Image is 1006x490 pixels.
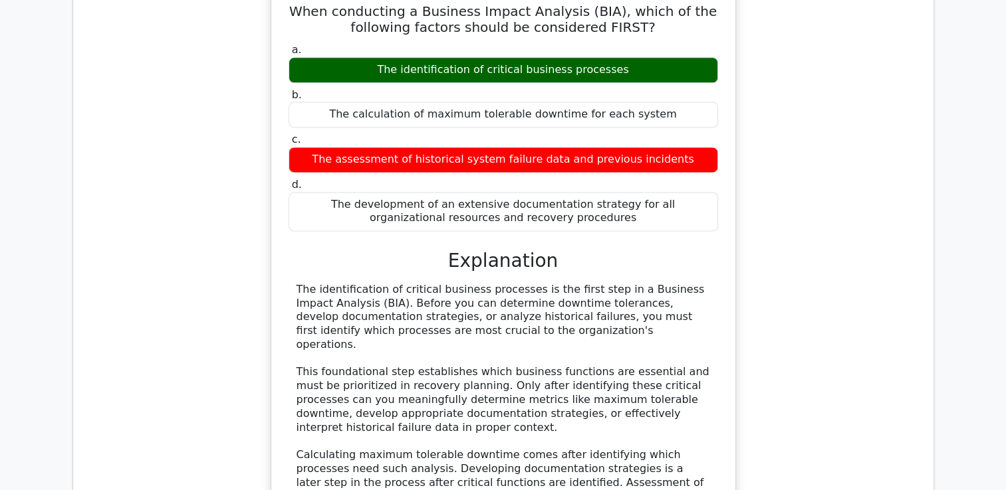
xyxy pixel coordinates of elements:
span: b. [292,88,302,101]
h3: Explanation [297,250,710,272]
div: The identification of critical business processes [289,57,718,83]
span: c. [292,133,301,145]
span: d. [292,178,302,191]
h5: When conducting a Business Impact Analysis (BIA), which of the following factors should be consid... [287,3,719,35]
div: The development of an extensive documentation strategy for all organizational resources and recov... [289,192,718,232]
span: a. [292,43,302,56]
div: The assessment of historical system failure data and previous incidents [289,147,718,173]
div: The calculation of maximum tolerable downtime for each system [289,102,718,127]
